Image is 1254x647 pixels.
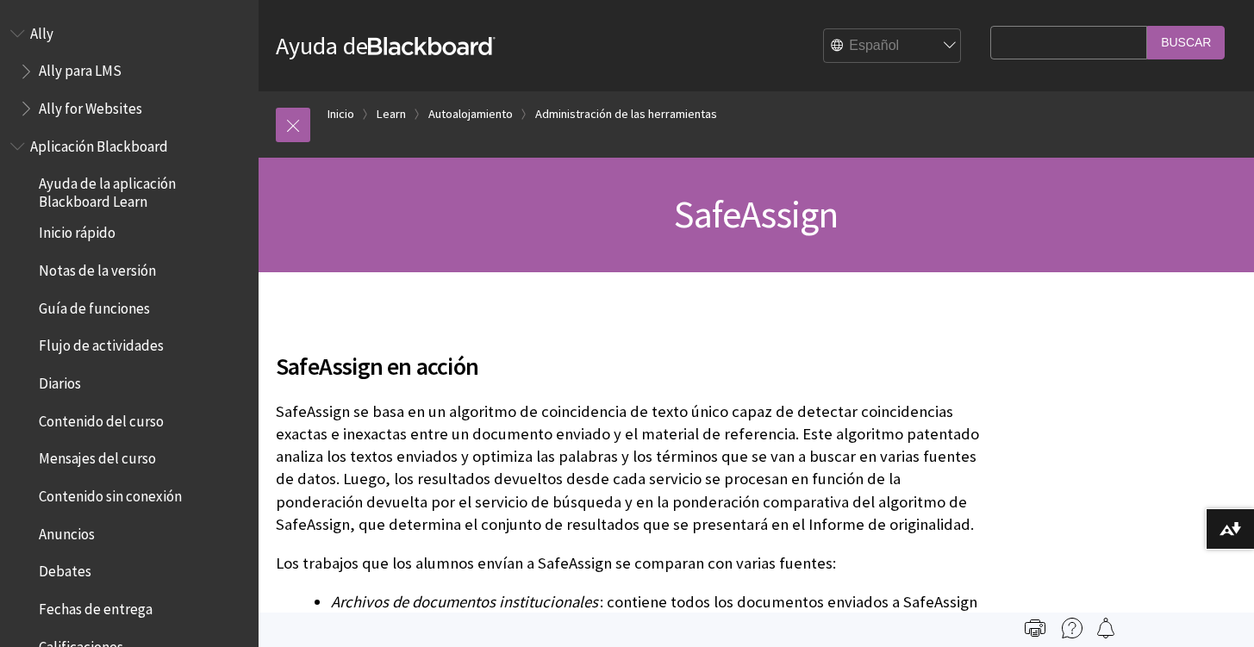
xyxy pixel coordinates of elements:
[276,30,496,61] a: Ayuda deBlackboard
[30,132,168,155] span: Aplicación Blackboard
[39,294,150,317] span: Guía de funciones
[535,103,717,125] a: Administración de las herramientas
[1147,26,1225,59] input: Buscar
[824,29,962,64] select: Site Language Selector
[10,19,248,123] nav: Book outline for Anthology Ally Help
[39,219,115,242] span: Inicio rápido
[1062,618,1082,638] img: More help
[1095,618,1116,638] img: Follow this page
[39,369,81,392] span: Diarios
[276,401,982,536] p: SafeAssign se basa en un algoritmo de coincidencia de texto único capaz de detectar coincidencias...
[39,170,246,210] span: Ayuda de la aplicación Blackboard Learn
[428,103,513,125] a: Autoalojamiento
[39,445,156,468] span: Mensajes del curso
[674,190,838,238] span: SafeAssign
[39,557,91,581] span: Debates
[30,19,53,42] span: Ally
[39,594,153,618] span: Fechas de entrega
[39,256,156,279] span: Notas de la versión
[39,519,95,543] span: Anuncios
[276,552,982,575] p: Los trabajos que los alumnos envían a SafeAssign se comparan con varias fuentes:
[39,94,142,117] span: Ally for Websites
[331,592,598,612] span: Archivos de documentos institucionales
[377,103,406,125] a: Learn
[39,332,164,355] span: Flujo de actividades
[331,590,982,638] li: : contiene todos los documentos enviados a SafeAssign por los usuarios en sus respectivas institu...
[39,57,122,80] span: Ally para LMS
[276,327,982,384] h2: SafeAssign en acción
[39,482,182,505] span: Contenido sin conexión
[368,37,496,55] strong: Blackboard
[328,103,354,125] a: Inicio
[1025,618,1045,638] img: Print
[39,407,164,430] span: Contenido del curso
